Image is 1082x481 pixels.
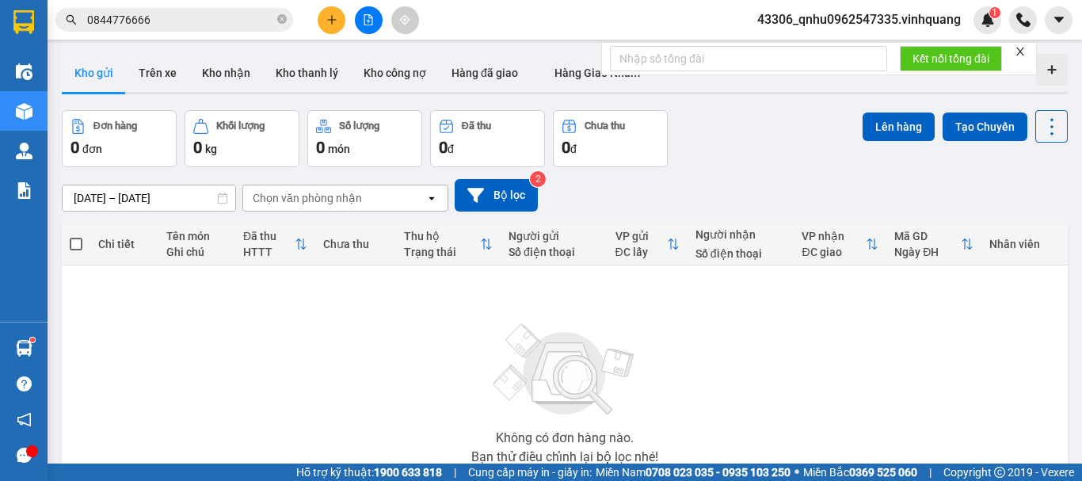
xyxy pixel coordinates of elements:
[16,143,32,159] img: warehouse-icon
[894,246,961,258] div: Ngày ĐH
[62,54,126,92] button: Kho gửi
[509,230,600,242] div: Người gửi
[929,464,932,481] span: |
[1016,13,1031,27] img: phone-icon
[646,466,791,479] strong: 0708 023 035 - 0935 103 250
[989,238,1060,250] div: Nhân viên
[243,230,295,242] div: Đã thu
[439,138,448,157] span: 0
[93,120,137,132] div: Đơn hàng
[235,223,315,265] th: Toggle SortBy
[13,10,34,34] img: logo-vxr
[992,7,997,18] span: 1
[745,10,973,29] span: 43306_qnhu0962547335.vinhquang
[994,467,1005,478] span: copyright
[530,171,546,187] sup: 2
[318,6,345,34] button: plus
[570,143,577,155] span: đ
[205,143,217,155] span: kg
[328,143,350,155] span: món
[193,138,202,157] span: 0
[17,412,32,427] span: notification
[462,120,491,132] div: Đã thu
[430,110,545,167] button: Đã thu0đ
[1052,13,1066,27] span: caret-down
[455,179,538,212] button: Bộ lọc
[1036,54,1068,86] div: Tạo kho hàng mới
[277,14,287,24] span: close-circle
[326,14,337,25] span: plus
[886,223,981,265] th: Toggle SortBy
[863,113,935,141] button: Lên hàng
[70,138,79,157] span: 0
[610,46,887,71] input: Nhập số tổng đài
[471,451,658,464] div: Bạn thử điều chỉnh lại bộ lọc nhé!
[794,223,886,265] th: Toggle SortBy
[374,466,442,479] strong: 1900 633 818
[802,246,866,258] div: ĐC giao
[391,6,419,34] button: aim
[695,228,787,241] div: Người nhận
[448,143,454,155] span: đ
[608,223,688,265] th: Toggle SortBy
[16,103,32,120] img: warehouse-icon
[189,54,263,92] button: Kho nhận
[989,7,1000,18] sup: 1
[30,338,35,342] sup: 1
[1015,46,1026,57] span: close
[17,376,32,391] span: question-circle
[16,63,32,80] img: warehouse-icon
[553,110,668,167] button: Chưa thu0đ
[468,464,592,481] span: Cung cấp máy in - giấy in:
[243,246,295,258] div: HTTT
[802,230,866,242] div: VP nhận
[66,14,77,25] span: search
[585,120,625,132] div: Chưa thu
[323,238,387,250] div: Chưa thu
[425,192,438,204] svg: open
[277,13,287,28] span: close-circle
[803,464,917,481] span: Miền Bắc
[596,464,791,481] span: Miền Nam
[486,315,644,426] img: svg+xml;base64,PHN2ZyBjbGFzcz0ibGlzdC1wbHVnX19zdmciIHhtbG5zPSJodHRwOi8vd3d3LnczLm9yZy8yMDAwL3N2Zy...
[615,230,667,242] div: VP gửi
[82,143,102,155] span: đơn
[16,340,32,357] img: warehouse-icon
[339,120,379,132] div: Số lượng
[849,466,917,479] strong: 0369 525 060
[404,246,480,258] div: Trạng thái
[296,464,442,481] span: Hỗ trợ kỹ thuật:
[98,238,150,250] div: Chi tiết
[900,46,1002,71] button: Kết nối tổng đài
[396,223,501,265] th: Toggle SortBy
[166,246,227,258] div: Ghi chú
[912,50,989,67] span: Kết nối tổng đài
[695,247,787,260] div: Số điện thoại
[496,432,634,445] div: Không có đơn hàng nào.
[404,230,480,242] div: Thu hộ
[17,448,32,463] span: message
[363,14,374,25] span: file-add
[509,246,600,258] div: Số điện thoại
[355,6,383,34] button: file-add
[554,67,640,79] span: Hàng Giao Nhầm
[307,110,422,167] button: Số lượng0món
[62,110,177,167] button: Đơn hàng0đơn
[981,13,995,27] img: icon-new-feature
[439,54,531,92] button: Hàng đã giao
[185,110,299,167] button: Khối lượng0kg
[562,138,570,157] span: 0
[253,190,362,206] div: Chọn văn phòng nhận
[943,113,1027,141] button: Tạo Chuyến
[894,230,961,242] div: Mã GD
[63,185,235,211] input: Select a date range.
[316,138,325,157] span: 0
[794,469,799,475] span: ⚪️
[263,54,351,92] button: Kho thanh lý
[87,11,274,29] input: Tìm tên, số ĐT hoặc mã đơn
[166,230,227,242] div: Tên món
[126,54,189,92] button: Trên xe
[615,246,667,258] div: ĐC lấy
[216,120,265,132] div: Khối lượng
[351,54,439,92] button: Kho công nợ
